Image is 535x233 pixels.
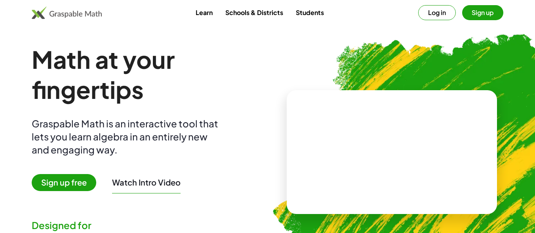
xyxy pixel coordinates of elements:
button: Log in [418,5,456,20]
span: Sign up free [32,174,96,191]
a: Learn [189,5,219,20]
div: Designed for [32,219,255,232]
button: Watch Intro Video [112,177,181,188]
a: Schools & Districts [219,5,289,20]
a: Students [289,5,330,20]
div: Graspable Math is an interactive tool that lets you learn algebra in an entirely new and engaging... [32,117,222,156]
button: Sign up [462,5,503,20]
video: What is this? This is dynamic math notation. Dynamic math notation plays a central role in how Gr... [332,122,451,182]
h1: Math at your fingertips [32,44,255,104]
